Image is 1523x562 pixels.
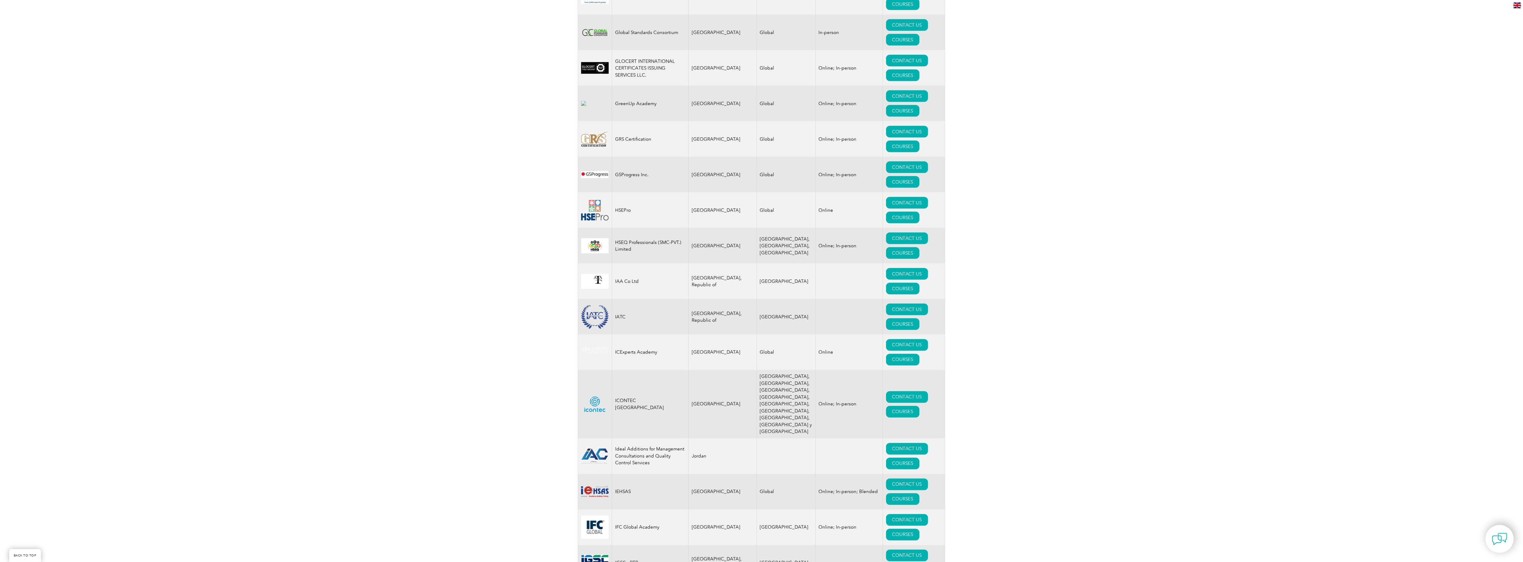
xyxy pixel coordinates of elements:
[9,549,41,562] a: BACK TO TOP
[581,131,609,147] img: 7f517d0d-f5a0-ea11-a812-000d3ae11abd%20-logo.png
[689,157,757,192] td: [GEOGRAPHIC_DATA]
[886,339,928,351] a: CONTACT US
[581,25,609,40] img: 49030bbf-2278-ea11-a811-000d3ae11abd-logo.png
[612,86,689,121] td: GreenUp Academy
[757,228,815,264] td: [GEOGRAPHIC_DATA], [GEOGRAPHIC_DATA], [GEOGRAPHIC_DATA]
[581,393,609,416] img: 5b8de961-c2d1-ee11-9079-00224893a058-logo.png
[886,197,928,209] a: CONTACT US
[886,304,928,315] a: CONTACT US
[581,484,609,499] img: d1ae17d9-8e6d-ee11-9ae6-000d3ae1a86f-logo.png
[581,274,609,289] img: f32924ac-d9bc-ea11-a814-000d3a79823d-logo.jpg
[815,86,883,121] td: Online; In-person
[757,192,815,228] td: Global
[886,479,928,490] a: CONTACT US
[886,19,928,31] a: CONTACT US
[757,15,815,50] td: Global
[886,34,919,46] a: COURSES
[689,370,757,439] td: [GEOGRAPHIC_DATA]
[581,305,609,329] img: ba650c19-93cf-ea11-a813-000d3a79722d-logo.png
[886,529,919,541] a: COURSES
[689,228,757,264] td: [GEOGRAPHIC_DATA]
[757,86,815,121] td: Global
[815,474,883,510] td: Online; In-person; Blended
[612,121,689,157] td: GRS Certification
[757,474,815,510] td: Global
[612,299,689,335] td: IATC
[757,50,815,86] td: Global
[886,233,928,244] a: CONTACT US
[886,458,919,469] a: COURSES
[757,264,815,299] td: [GEOGRAPHIC_DATA]
[886,493,919,505] a: COURSES
[886,268,928,280] a: CONTACT US
[757,121,815,157] td: Global
[612,370,689,439] td: ICONTEC [GEOGRAPHIC_DATA]
[689,86,757,121] td: [GEOGRAPHIC_DATA]
[581,516,609,539] img: 272251ff-6c35-eb11-a813-000d3a79722d-logo.jpg
[612,510,689,545] td: IFC Global Academy
[689,264,757,299] td: [GEOGRAPHIC_DATA], Republic of
[689,121,757,157] td: [GEOGRAPHIC_DATA]
[612,50,689,86] td: GLOCERT INTERNATIONAL CERTIFICATES ISSUING SERVICES LLC.
[757,157,815,192] td: Global
[815,121,883,157] td: Online; In-person
[581,448,609,465] img: 7a07f6e2-58b0-ef11-b8e8-7c1e522b2592-logo.png
[886,550,928,561] a: CONTACT US
[815,50,883,86] td: Online; In-person
[815,15,883,50] td: In-person
[689,439,757,474] td: Jordan
[757,299,815,335] td: [GEOGRAPHIC_DATA]
[886,55,928,66] a: CONTACT US
[581,101,609,106] img: 62d0ecee-e7b0-ea11-a812-000d3ae11abd-logo.jpg
[886,391,928,403] a: CONTACT US
[886,354,919,366] a: COURSES
[689,510,757,545] td: [GEOGRAPHIC_DATA]
[689,50,757,86] td: [GEOGRAPHIC_DATA]
[757,510,815,545] td: [GEOGRAPHIC_DATA]
[886,126,928,138] a: CONTACT US
[886,90,928,102] a: CONTACT US
[581,238,609,253] img: 0aa6851b-16fe-ed11-8f6c-00224814fd52-logo.png
[689,299,757,335] td: [GEOGRAPHIC_DATA], Republic of
[815,157,883,192] td: Online; In-person
[689,335,757,370] td: [GEOGRAPHIC_DATA]
[581,167,609,182] img: e024547b-a6e0-e911-a812-000d3a795b83-logo.png
[612,474,689,510] td: IEHSAS
[757,335,815,370] td: Global
[581,62,609,74] img: a6c54987-dab0-ea11-a812-000d3ae11abd-logo.png
[689,192,757,228] td: [GEOGRAPHIC_DATA]
[689,474,757,510] td: [GEOGRAPHIC_DATA]
[886,161,928,173] a: CONTACT US
[886,318,919,330] a: COURSES
[815,370,883,439] td: Online; In-person
[886,176,919,188] a: COURSES
[612,157,689,192] td: GSProgress Inc.
[886,105,919,117] a: COURSES
[815,192,883,228] td: Online
[1492,531,1507,547] img: contact-chat.png
[689,15,757,50] td: [GEOGRAPHIC_DATA]
[886,70,919,81] a: COURSES
[886,283,919,294] a: COURSES
[815,335,883,370] td: Online
[581,345,609,360] img: 2bff5172-5738-eb11-a813-000d3a79722d-logo.png
[886,141,919,152] a: COURSES
[886,247,919,259] a: COURSES
[815,510,883,545] td: Online; In-person
[757,370,815,439] td: [GEOGRAPHIC_DATA], [GEOGRAPHIC_DATA], [GEOGRAPHIC_DATA], [GEOGRAPHIC_DATA], [GEOGRAPHIC_DATA], [G...
[886,406,919,418] a: COURSES
[612,15,689,50] td: Global Standards Consortium
[886,443,928,455] a: CONTACT US
[581,200,609,221] img: f6e75cc3-d4c2-ea11-a812-000d3a79722d-logo.png
[612,228,689,264] td: HSEQ Professionals (SMC-PVT.) Limited
[1514,2,1521,8] img: en
[612,192,689,228] td: HSEPro
[612,335,689,370] td: ICExperts Academy
[886,212,919,223] a: COURSES
[612,264,689,299] td: IAA Co Ltd
[815,228,883,264] td: Online; In-person
[612,439,689,474] td: Ideal Additions for Management Consultations and Quality Control Services
[886,514,928,526] a: CONTACT US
